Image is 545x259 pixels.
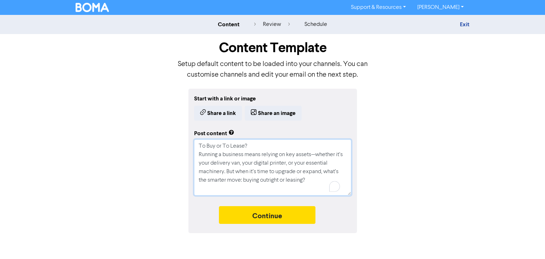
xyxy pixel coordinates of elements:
[304,20,327,29] div: schedule
[194,94,351,103] div: Start with a link or image
[194,129,234,138] div: Post content
[218,20,240,29] div: content
[219,206,315,224] button: Continue
[76,3,109,12] img: BOMA Logo
[245,106,302,121] button: Share an image
[254,20,290,29] div: review
[194,139,351,195] textarea: To enrich screen reader interactions, please activate Accessibility in Grammarly extension settings
[412,2,469,13] a: [PERSON_NAME]
[177,59,368,80] p: Setup default content to be loaded into your channels. You can customise channels and edit your e...
[194,106,242,121] button: Share a link
[510,225,545,259] iframe: Chat Widget
[345,2,412,13] a: Support & Resources
[177,40,368,56] h1: Content Template
[460,21,469,28] a: Exit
